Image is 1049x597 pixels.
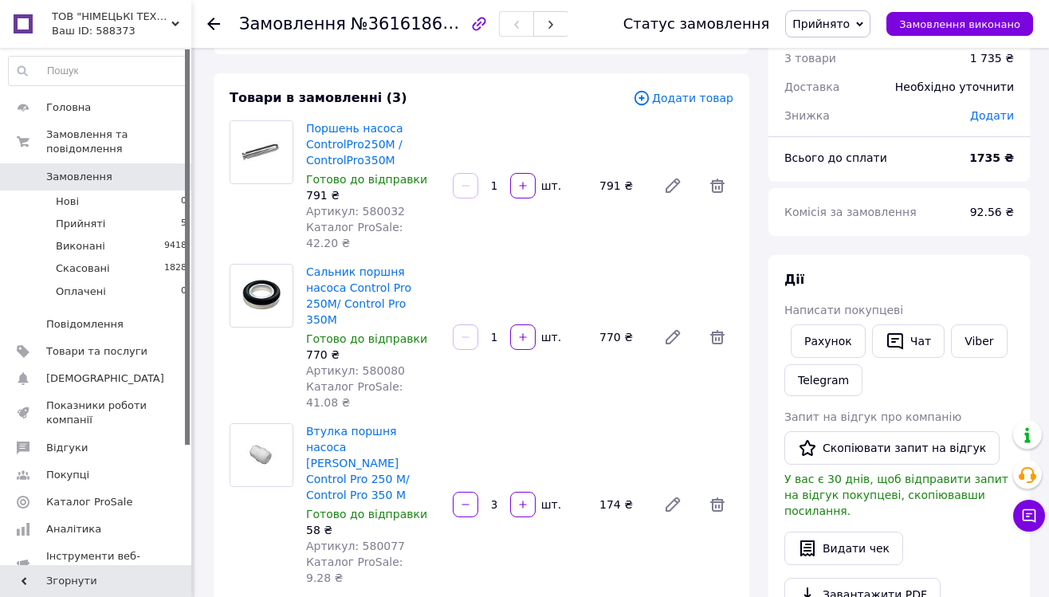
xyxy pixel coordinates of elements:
span: Готово до відправки [306,508,427,520]
span: Артикул: 580080 [306,364,405,377]
span: Виконані [56,239,105,253]
span: Замовлення [239,14,346,33]
span: Прийнято [792,18,850,30]
div: 770 ₴ [306,347,440,363]
a: Втулка поршня насоса [PERSON_NAME] Control Pro 250 M/ Control Pro 350 M [306,425,410,501]
a: Поршень насоса ControlPro250M / ControlPro350M [306,122,403,167]
span: Каталог ProSale: 9.28 ₴ [306,556,403,584]
button: Рахунок [791,324,866,358]
span: Замовлення та повідомлення [46,128,191,156]
span: Додати товар [633,89,733,107]
span: Інструменти веб-майстра та SEO [46,549,147,578]
div: 58 ₴ [306,522,440,538]
span: Комісія за замовлення [784,206,917,218]
span: Готово до відправки [306,332,427,345]
button: Чат з покупцем [1013,500,1045,532]
a: Редагувати [657,170,689,202]
span: 92.56 ₴ [970,206,1014,218]
span: Запит на відгук про компанію [784,410,961,423]
button: Видати чек [784,532,903,565]
a: Редагувати [657,489,689,520]
span: Показники роботи компанії [46,399,147,427]
button: Скопіювати запит на відгук [784,431,1000,465]
span: Замовлення [46,170,112,184]
div: 770 ₴ [593,326,650,348]
span: Повідомлення [46,317,124,332]
span: Артикул: 580032 [306,205,405,218]
a: Viber [951,324,1007,358]
span: ТОВ "НІМЕЦЬКІ ТЕХНОЛОГІЇ РОЗПИЛЕННЯ" [52,10,171,24]
div: шт. [537,178,563,194]
button: Чат [872,324,945,358]
span: Артикул: 580077 [306,540,405,552]
span: Відгуки [46,441,88,455]
div: 791 ₴ [306,187,440,203]
span: №361618610 [351,14,464,33]
button: Замовлення виконано [886,12,1033,36]
span: 3 товари [784,52,836,65]
div: Необхідно уточнити [886,69,1023,104]
span: Видалити [701,321,733,353]
img: Втулка поршня насоса Wagner Control Pro 250 M/ Control Pro 350 M [230,424,293,486]
span: Скасовані [56,261,110,276]
span: Товари в замовленні (3) [230,90,407,105]
span: Прийняті [56,217,105,231]
b: 1735 ₴ [969,151,1014,164]
img: Сальник поршня насоса Control Pro 250M/ Control Pro 350M [230,267,293,324]
span: У вас є 30 днів, щоб відправити запит на відгук покупцеві, скопіювавши посилання. [784,473,1008,517]
div: Статус замовлення [623,16,770,32]
span: Аналітика [46,522,101,536]
span: [DEMOGRAPHIC_DATA] [46,371,164,386]
div: 1 735 ₴ [970,50,1014,66]
span: Написати покупцеві [784,304,903,316]
span: 9418 [164,239,187,253]
span: Каталог ProSale [46,495,132,509]
a: Редагувати [657,321,689,353]
span: Замовлення виконано [899,18,1020,30]
a: Telegram [784,364,862,396]
div: Повернутися назад [207,16,220,32]
span: 5 [181,217,187,231]
span: Каталог ProSale: 42.20 ₴ [306,221,403,249]
span: Знижка [784,109,830,122]
div: 791 ₴ [593,175,650,197]
span: Видалити [701,489,733,520]
span: Нові [56,194,79,209]
span: Каталог ProSale: 41.08 ₴ [306,380,403,409]
span: Додати [970,109,1014,122]
span: Дії [784,272,804,287]
input: Пошук [9,57,187,85]
div: 174 ₴ [593,493,650,516]
span: Всього до сплати [784,151,887,164]
span: 0 [181,285,187,299]
span: Готово до відправки [306,173,427,186]
span: 1828 [164,261,187,276]
span: Головна [46,100,91,115]
div: шт. [537,497,563,513]
span: Оплачені [56,285,106,299]
span: Товари та послуги [46,344,147,359]
span: 0 [181,194,187,209]
span: Доставка [784,81,839,93]
img: Поршень насоса ControlPro250M / ControlPro350M [230,121,293,183]
span: Покупці [46,468,89,482]
div: шт. [537,329,563,345]
a: Сальник поршня насоса Control Pro 250M/ Control Pro 350M [306,265,411,326]
span: Видалити [701,170,733,202]
div: Ваш ID: 588373 [52,24,191,38]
